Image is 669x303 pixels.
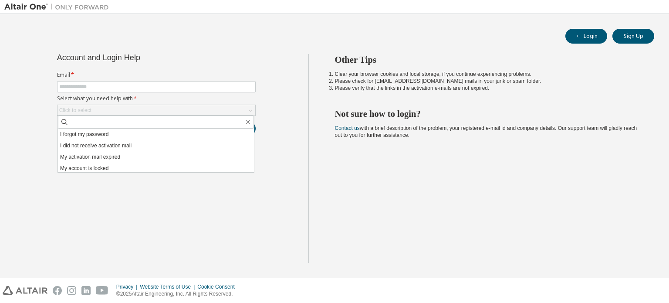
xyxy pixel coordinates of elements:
li: Please verify that the links in the activation e-mails are not expired. [335,85,639,92]
button: Login [565,29,607,44]
div: Click to select [59,107,91,114]
li: Clear your browser cookies and local storage, if you continue experiencing problems. [335,71,639,78]
div: Website Terms of Use [140,283,197,290]
p: © 2025 Altair Engineering, Inc. All Rights Reserved. [116,290,240,298]
h2: Not sure how to login? [335,108,639,119]
button: Sign Up [612,29,654,44]
img: instagram.svg [67,286,76,295]
img: facebook.svg [53,286,62,295]
h2: Other Tips [335,54,639,65]
div: Cookie Consent [197,283,240,290]
label: Select what you need help with [57,95,256,102]
img: altair_logo.svg [3,286,47,295]
label: Email [57,71,256,78]
li: I forgot my password [58,129,254,140]
a: Contact us [335,125,360,131]
span: with a brief description of the problem, your registered e-mail id and company details. Our suppo... [335,125,637,138]
div: Privacy [116,283,140,290]
img: youtube.svg [96,286,108,295]
img: Altair One [4,3,113,11]
li: Please check for [EMAIL_ADDRESS][DOMAIN_NAME] mails in your junk or spam folder. [335,78,639,85]
img: linkedin.svg [81,286,91,295]
div: Account and Login Help [57,54,216,61]
div: Click to select [57,105,255,116]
